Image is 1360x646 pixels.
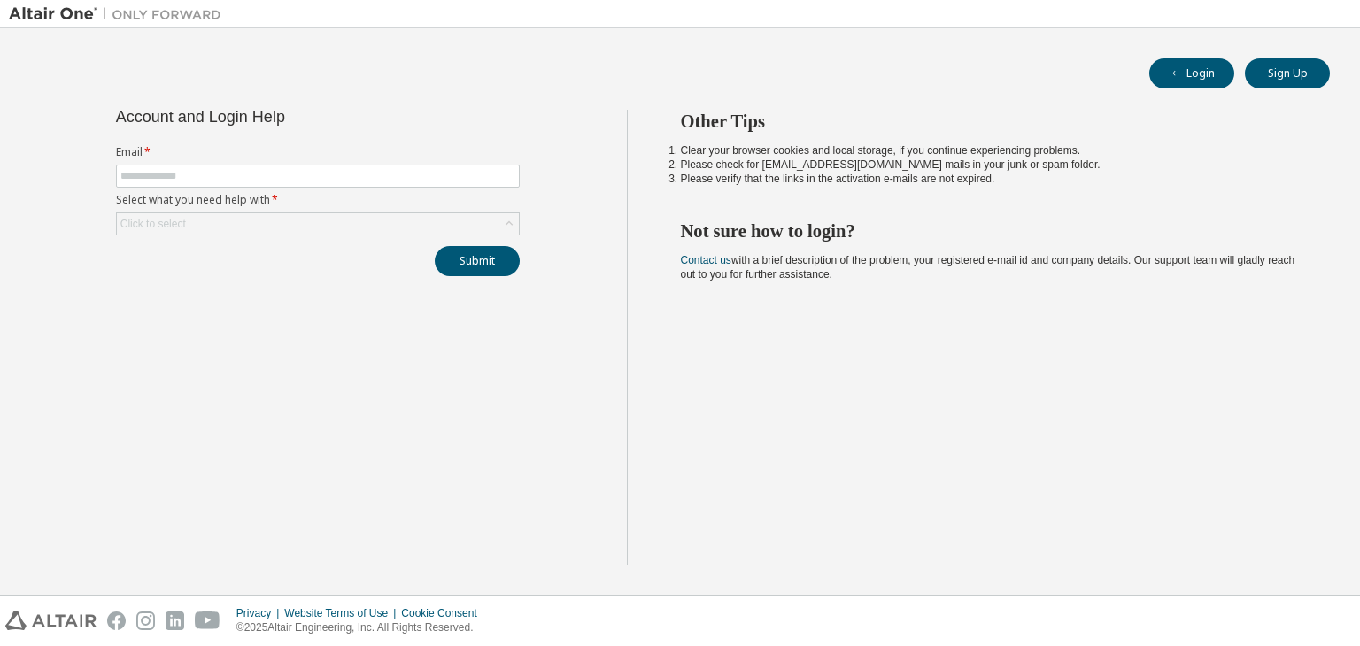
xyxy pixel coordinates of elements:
button: Login [1149,58,1234,88]
img: Altair One [9,5,230,23]
button: Submit [435,246,520,276]
img: altair_logo.svg [5,611,97,630]
div: Cookie Consent [401,606,487,620]
img: youtube.svg [195,611,220,630]
div: Account and Login Help [116,110,439,124]
img: instagram.svg [136,611,155,630]
h2: Not sure how to login? [681,219,1299,242]
div: Privacy [236,606,284,620]
div: Click to select [120,217,186,231]
div: Website Terms of Use [284,606,401,620]
a: Contact us [681,254,731,266]
li: Clear your browser cookies and local storage, if you continue experiencing problems. [681,143,1299,158]
li: Please check for [EMAIL_ADDRESS][DOMAIN_NAME] mails in your junk or spam folder. [681,158,1299,172]
button: Sign Up [1245,58,1330,88]
img: linkedin.svg [166,611,184,630]
label: Email [116,145,520,159]
h2: Other Tips [681,110,1299,133]
label: Select what you need help with [116,193,520,207]
div: Click to select [117,213,519,235]
span: with a brief description of the problem, your registered e-mail id and company details. Our suppo... [681,254,1295,281]
li: Please verify that the links in the activation e-mails are not expired. [681,172,1299,186]
p: © 2025 Altair Engineering, Inc. All Rights Reserved. [236,620,488,635]
img: facebook.svg [107,611,126,630]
